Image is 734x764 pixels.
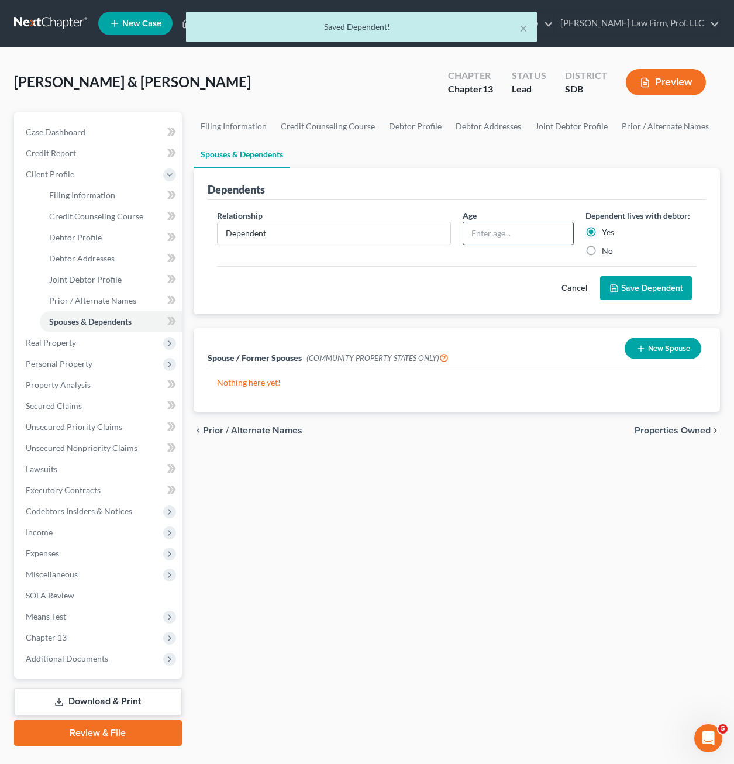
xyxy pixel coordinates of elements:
[528,112,615,140] a: Joint Debtor Profile
[635,426,720,435] button: Properties Owned chevron_right
[635,426,711,435] span: Properties Owned
[40,290,182,311] a: Prior / Alternate Names
[26,338,76,347] span: Real Property
[463,209,477,222] label: Age
[26,422,122,432] span: Unsecured Priority Claims
[26,548,59,558] span: Expenses
[585,209,690,222] label: Dependent lives with debtor:
[16,585,182,606] a: SOFA Review
[40,185,182,206] a: Filing Information
[463,222,573,245] input: Enter age...
[217,377,697,388] p: Nothing here yet!
[40,311,182,332] a: Spouses & Dependents
[40,269,182,290] a: Joint Debtor Profile
[16,480,182,501] a: Executory Contracts
[208,183,265,197] div: Dependents
[194,426,203,435] i: chevron_left
[711,426,720,435] i: chevron_right
[565,69,607,82] div: District
[718,724,728,734] span: 5
[26,380,91,390] span: Property Analysis
[49,211,143,221] span: Credit Counseling Course
[26,485,101,495] span: Executory Contracts
[203,426,302,435] span: Prior / Alternate Names
[512,69,546,82] div: Status
[16,417,182,438] a: Unsecured Priority Claims
[602,245,613,257] label: No
[26,359,92,369] span: Personal Property
[194,112,274,140] a: Filing Information
[600,276,692,301] button: Save Dependent
[483,83,493,94] span: 13
[625,338,701,359] button: New Spouse
[14,720,182,746] a: Review & File
[306,353,449,363] span: (COMMUNITY PROPERTY STATES ONLY)
[49,253,115,263] span: Debtor Addresses
[565,82,607,96] div: SDB
[40,248,182,269] a: Debtor Addresses
[40,227,182,248] a: Debtor Profile
[26,632,67,642] span: Chapter 13
[16,395,182,417] a: Secured Claims
[26,127,85,137] span: Case Dashboard
[16,143,182,164] a: Credit Report
[26,527,53,537] span: Income
[16,374,182,395] a: Property Analysis
[626,69,706,95] button: Preview
[519,21,528,35] button: ×
[549,277,600,300] button: Cancel
[49,190,115,200] span: Filing Information
[16,438,182,459] a: Unsecured Nonpriority Claims
[615,112,716,140] a: Prior / Alternate Names
[26,590,74,600] span: SOFA Review
[26,169,74,179] span: Client Profile
[602,226,614,238] label: Yes
[26,464,57,474] span: Lawsuits
[49,232,102,242] span: Debtor Profile
[448,82,493,96] div: Chapter
[26,611,66,621] span: Means Test
[218,222,450,245] input: Enter relationship...
[694,724,722,752] iframe: Intercom live chat
[16,122,182,143] a: Case Dashboard
[194,140,290,168] a: Spouses & Dependents
[448,69,493,82] div: Chapter
[195,21,528,33] div: Saved Dependent!
[26,148,76,158] span: Credit Report
[208,353,302,363] span: Spouse / Former Spouses
[40,206,182,227] a: Credit Counseling Course
[14,688,182,715] a: Download & Print
[217,211,263,221] span: Relationship
[194,426,302,435] button: chevron_left Prior / Alternate Names
[49,295,136,305] span: Prior / Alternate Names
[274,112,382,140] a: Credit Counseling Course
[26,506,132,516] span: Codebtors Insiders & Notices
[26,401,82,411] span: Secured Claims
[26,443,137,453] span: Unsecured Nonpriority Claims
[49,316,132,326] span: Spouses & Dependents
[16,459,182,480] a: Lawsuits
[382,112,449,140] a: Debtor Profile
[14,73,251,90] span: [PERSON_NAME] & [PERSON_NAME]
[512,82,546,96] div: Lead
[26,569,78,579] span: Miscellaneous
[49,274,122,284] span: Joint Debtor Profile
[26,653,108,663] span: Additional Documents
[449,112,528,140] a: Debtor Addresses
